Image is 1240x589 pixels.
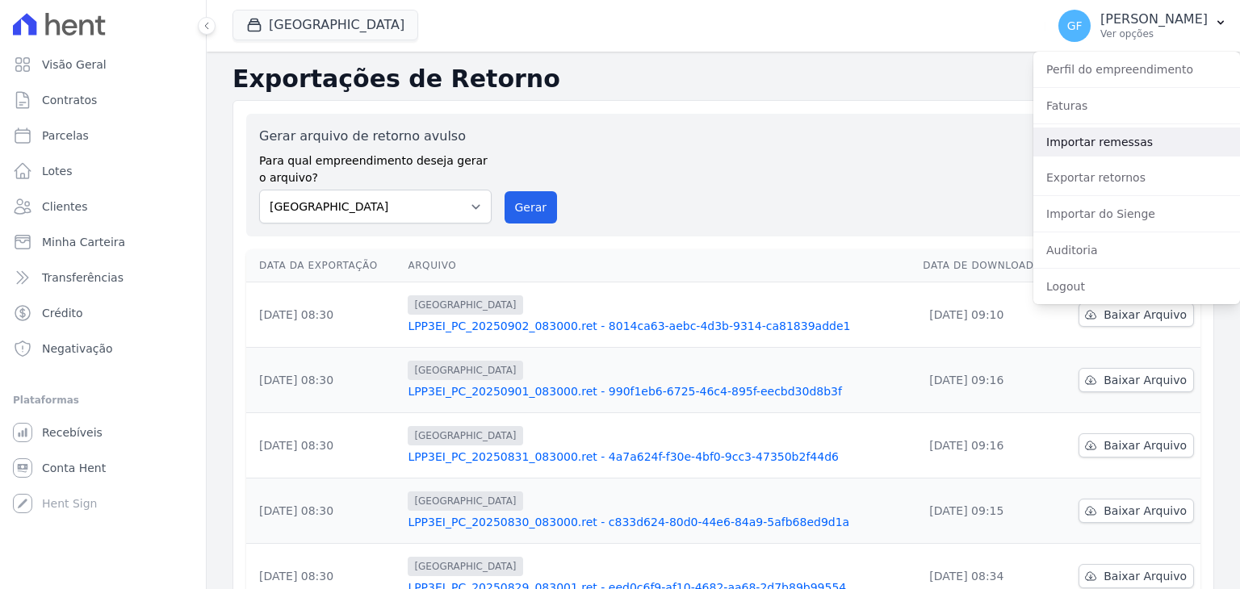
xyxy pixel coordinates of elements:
[1104,372,1187,388] span: Baixar Arquivo
[1045,3,1240,48] button: GF [PERSON_NAME] Ver opções
[408,361,522,380] span: [GEOGRAPHIC_DATA]
[6,48,199,81] a: Visão Geral
[42,234,125,250] span: Minha Carteira
[42,56,107,73] span: Visão Geral
[1033,127,1240,157] a: Importar remessas
[246,249,401,282] th: Data da Exportação
[401,249,916,282] th: Arquivo
[246,348,401,413] td: [DATE] 08:30
[232,10,418,40] button: [GEOGRAPHIC_DATA]
[42,92,97,108] span: Contratos
[1033,55,1240,84] a: Perfil do empreendimento
[6,119,199,152] a: Parcelas
[42,269,124,286] span: Transferências
[42,127,89,144] span: Parcelas
[246,413,401,478] td: [DATE] 08:30
[6,155,199,187] a: Lotes
[246,478,401,544] td: [DATE] 08:30
[408,426,522,445] span: [GEOGRAPHIC_DATA]
[408,491,522,511] span: [GEOGRAPHIC_DATA]
[408,318,910,334] a: LPP3EI_PC_20250902_083000.ret - 8014ca63-aebc-4d3b-9314-ca81839adde1
[408,383,910,399] a: LPP3EI_PC_20250901_083000.ret - 990f1eb6-6725-46c4-895f-eecbd30d8b3f
[1100,27,1208,40] p: Ver opções
[916,249,1056,282] th: Data de Download
[1067,20,1083,31] span: GF
[232,65,1214,94] h2: Exportações de Retorno
[408,557,522,576] span: [GEOGRAPHIC_DATA]
[408,449,910,465] a: LPP3EI_PC_20250831_083000.ret - 4a7a624f-f30e-4bf0-9cc3-47350b2f44d6
[6,416,199,449] a: Recebíveis
[408,295,522,315] span: [GEOGRAPHIC_DATA]
[259,127,492,146] label: Gerar arquivo de retorno avulso
[42,424,103,441] span: Recebíveis
[42,163,73,179] span: Lotes
[916,282,1056,348] td: [DATE] 09:10
[246,282,401,348] td: [DATE] 08:30
[1033,236,1240,265] a: Auditoria
[1104,307,1187,323] span: Baixar Arquivo
[916,348,1056,413] td: [DATE] 09:16
[505,191,558,223] button: Gerar
[1033,163,1240,192] a: Exportar retornos
[916,413,1056,478] td: [DATE] 09:16
[916,478,1056,544] td: [DATE] 09:15
[1033,272,1240,301] a: Logout
[42,340,113,357] span: Negativação
[6,190,199,223] a: Clientes
[1079,368,1194,392] a: Baixar Arquivo
[1079,303,1194,327] a: Baixar Arquivo
[1033,199,1240,228] a: Importar do Sienge
[1079,499,1194,523] a: Baixar Arquivo
[6,297,199,329] a: Crédito
[6,84,199,116] a: Contratos
[1104,437,1187,453] span: Baixar Arquivo
[6,261,199,294] a: Transferências
[42,198,87,215] span: Clientes
[42,305,83,321] span: Crédito
[1104,503,1187,519] span: Baixar Arquivo
[1100,11,1208,27] p: [PERSON_NAME]
[6,452,199,484] a: Conta Hent
[1079,433,1194,457] a: Baixar Arquivo
[1104,568,1187,584] span: Baixar Arquivo
[6,332,199,365] a: Negativação
[408,514,910,530] a: LPP3EI_PC_20250830_083000.ret - c833d624-80d0-44e6-84a9-5afb68ed9d1a
[6,226,199,258] a: Minha Carteira
[259,146,492,186] label: Para qual empreendimento deseja gerar o arquivo?
[42,460,106,476] span: Conta Hent
[1033,91,1240,120] a: Faturas
[13,391,193,410] div: Plataformas
[1079,564,1194,588] a: Baixar Arquivo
